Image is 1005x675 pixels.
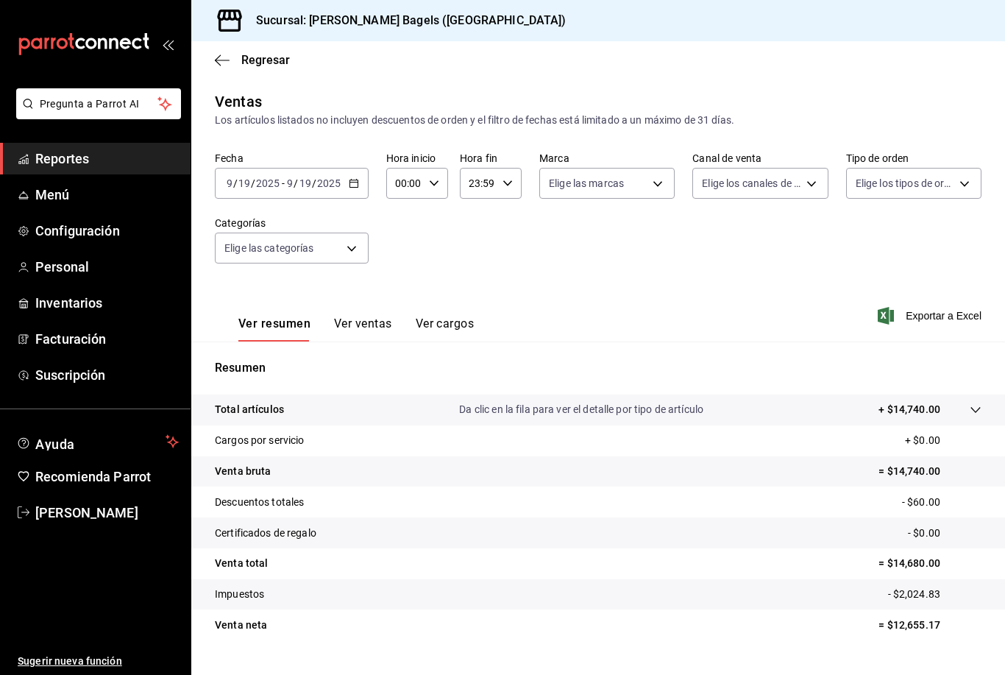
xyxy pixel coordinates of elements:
[241,53,290,67] span: Regresar
[549,176,624,191] span: Elige las marcas
[215,495,304,510] p: Descuentos totales
[386,153,448,163] label: Hora inicio
[18,654,179,669] span: Sugerir nueva función
[16,88,181,119] button: Pregunta a Parrot AI
[215,53,290,67] button: Regresar
[459,402,703,417] p: Da clic en la fila para ver el detalle por tipo de artículo
[35,329,179,349] span: Facturación
[255,177,280,189] input: ----
[905,433,981,448] p: + $0.00
[294,177,298,189] span: /
[233,177,238,189] span: /
[846,153,981,163] label: Tipo de orden
[238,177,251,189] input: --
[40,96,158,112] span: Pregunta a Parrot AI
[702,176,800,191] span: Elige los canales de venta
[238,317,474,342] div: navigation tabs
[35,185,179,205] span: Menú
[282,177,285,189] span: -
[692,153,828,163] label: Canal de venta
[215,153,369,163] label: Fecha
[162,38,174,50] button: open_drawer_menu
[215,218,369,228] label: Categorías
[215,618,267,633] p: Venta neta
[226,177,233,189] input: --
[215,91,262,113] div: Ventas
[251,177,255,189] span: /
[215,464,271,479] p: Venta bruta
[908,526,981,541] p: - $0.00
[215,433,305,448] p: Cargos por servicio
[244,12,567,29] h3: Sucursal: [PERSON_NAME] Bagels ([GEOGRAPHIC_DATA])
[224,241,314,255] span: Elige las categorías
[238,317,310,342] button: Ver resumen
[460,153,522,163] label: Hora fin
[334,317,392,342] button: Ver ventas
[888,587,981,602] p: - $2,024.83
[286,177,294,189] input: --
[878,464,981,479] p: = $14,740.00
[35,149,179,169] span: Reportes
[299,177,312,189] input: --
[878,402,940,417] p: + $14,740.00
[35,503,179,523] span: [PERSON_NAME]
[35,365,179,385] span: Suscripción
[215,587,264,602] p: Impuestos
[878,618,981,633] p: = $12,655.17
[878,556,981,571] p: = $14,680.00
[312,177,316,189] span: /
[881,307,981,325] button: Exportar a Excel
[215,113,981,128] div: Los artículos listados no incluyen descuentos de orden y el filtro de fechas está limitado a un m...
[902,495,981,510] p: - $60.00
[35,293,179,313] span: Inventarios
[35,433,160,450] span: Ayuda
[215,556,268,571] p: Venta total
[215,402,284,417] p: Total artículos
[215,526,316,541] p: Certificados de regalo
[316,177,341,189] input: ----
[416,317,475,342] button: Ver cargos
[856,176,954,191] span: Elige los tipos de orden
[35,257,179,277] span: Personal
[35,221,179,241] span: Configuración
[539,153,675,163] label: Marca
[10,107,181,122] a: Pregunta a Parrot AI
[35,467,179,487] span: Recomienda Parrot
[215,359,981,377] p: Resumen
